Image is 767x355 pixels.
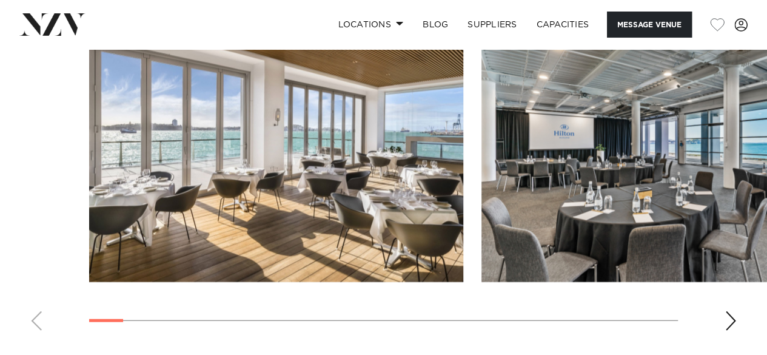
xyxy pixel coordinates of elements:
[527,12,599,38] a: Capacities
[413,12,458,38] a: BLOG
[458,12,526,38] a: SUPPLIERS
[89,7,463,282] swiper-slide: 1 / 26
[607,12,692,38] button: Message Venue
[19,13,85,35] img: nzv-logo.png
[328,12,413,38] a: Locations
